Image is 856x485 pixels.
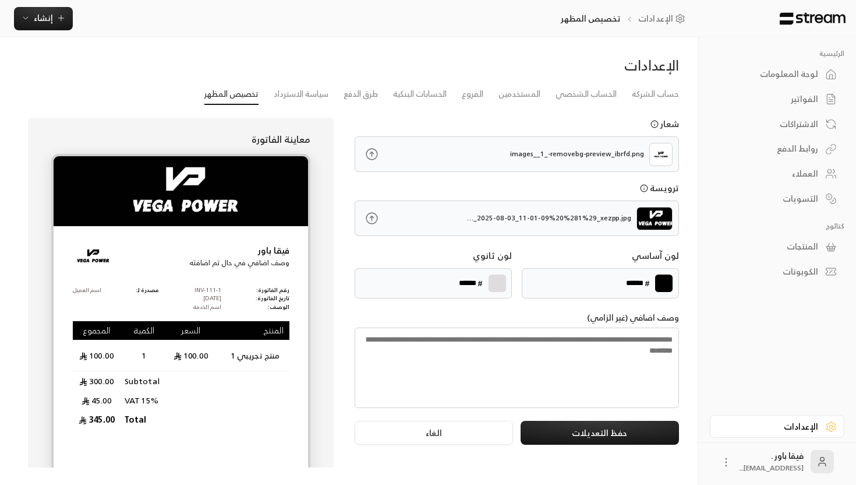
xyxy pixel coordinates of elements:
span: 1 [138,350,150,361]
div: التسويات [724,193,818,205]
a: الفواتير [710,88,844,111]
td: 300.00 [73,371,121,391]
td: منتج تجريبي 1 [214,340,289,371]
a: الحسابات البنكية [393,84,447,104]
p: # [477,277,483,290]
td: 345.00 [73,410,121,429]
p: ترويسة [650,182,679,195]
p: وصف اضافي (غير الزامي) [355,311,679,324]
div: العملاء [724,168,818,180]
td: Subtotal [121,371,167,391]
p: معاينة الفاتورة [51,132,310,146]
table: Products Preview [73,321,289,430]
th: المنتج [214,321,289,341]
td: Total [121,410,167,429]
a: تخصيص المظهر [204,84,259,105]
button: الغاء [355,421,513,445]
p: الوصف: [256,303,289,312]
th: السعر [168,321,214,341]
p: # [645,277,650,290]
a: طرق الدفع [344,84,378,104]
a: العملاء [710,163,844,185]
img: header [636,207,674,230]
p: مصدرة لـ: [136,286,159,295]
span: إنشاء [34,10,53,25]
div: روابط الدفع [724,143,818,154]
p: تخصيص المظهر [561,13,621,24]
th: الكمية [121,321,167,341]
td: 100.00 [168,340,214,371]
a: المنتجات [710,236,844,258]
p: اسم الخدمة [193,303,221,312]
svg: يجب أن يكون حجم الشعار اقل من 1MB, الملفات المقبولة هيا PNG و JPG [640,184,648,192]
p: لون آساسي [632,249,679,262]
svg: يجب أن يكون حجم الشعار اقل من 1MB, الملفات المقبولة هيا PNG و JPG [650,120,659,128]
p: INV-111-1 [193,286,221,295]
p: images__1_-removebg-preview_ibrfd.png [510,149,644,159]
a: الفروع [462,84,483,104]
p: تاريخ الفاتورة: [256,294,289,303]
a: الكوبونات [710,261,844,283]
span: [EMAIL_ADDRESS].... [739,462,804,474]
div: الفواتير [724,93,818,105]
a: سياسة الاسترداد [274,84,328,104]
div: فيقا باور . [739,450,804,473]
td: 100.00 [73,340,121,371]
td: VAT 15% [121,391,167,410]
img: Logo [779,12,847,25]
img: Logo [73,236,114,276]
p: لون ثانوي [473,249,512,262]
div: لوحة المعلومات [724,68,818,80]
div: الاشتراكات [724,118,818,130]
p: كتالوج [710,222,844,231]
a: الإعدادات [638,13,689,24]
td: 45.00 [73,391,121,410]
th: المجموع [73,321,121,341]
div: الكوبونات [724,266,818,277]
p: اسم العميل [73,286,101,295]
div: الإعدادات [355,56,679,75]
button: حفظ التعديلات [521,421,679,445]
a: حساب الشركة [632,84,679,104]
a: التسويات [710,187,844,210]
div: الإعدادات [724,421,818,433]
a: لوحة المعلومات [710,63,844,86]
p: photo_2025-08-03_11-01-09%20%281%29_xezpp.jpg [464,213,631,223]
p: فيقا باور [189,244,289,257]
a: المستخدمين [498,84,540,104]
p: الرئيسية [710,49,844,58]
p: رقم الفاتورة: [256,286,289,295]
a: الإعدادات [710,415,844,438]
img: Logo [652,146,670,163]
div: المنتجات [724,241,818,252]
p: شعار [660,118,679,131]
button: إنشاء [14,7,73,30]
p: وصف اضافي في حال تم اضافته [189,257,289,268]
img: photo_2025-08-03_11-01-09%20%281%29_xezpp.jpg [54,156,308,226]
nav: breadcrumb [561,13,689,24]
a: الحساب الشخصي [556,84,617,104]
a: الاشتراكات [710,113,844,135]
a: روابط الدفع [710,138,844,160]
p: [DATE] [193,294,221,303]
